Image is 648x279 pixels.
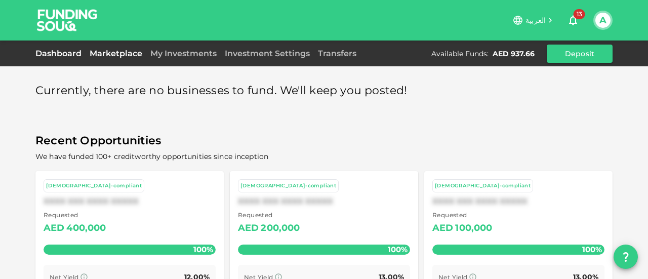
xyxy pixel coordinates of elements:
button: A [595,13,611,28]
span: Requested [44,210,106,220]
span: العربية [525,16,546,25]
span: Currently, there are no businesses to fund. We'll keep you posted! [35,81,408,101]
button: 13 [563,10,583,30]
div: [DEMOGRAPHIC_DATA]-compliant [435,182,531,190]
div: AED [238,220,259,236]
span: 100% [580,242,604,257]
div: 200,000 [261,220,300,236]
button: question [614,245,638,269]
a: My Investments [146,49,221,58]
div: AED [432,220,453,236]
span: Requested [432,210,493,220]
a: Marketplace [86,49,146,58]
span: 13 [574,9,585,19]
span: 100% [385,242,410,257]
div: XXXX XXX XXXX XXXXX [44,196,216,206]
div: XXXX XXX XXXX XXXXX [238,196,410,206]
span: Requested [238,210,300,220]
div: AED 937.66 [493,49,535,59]
div: Available Funds : [431,49,489,59]
div: 100,000 [455,220,492,236]
a: Investment Settings [221,49,314,58]
a: Transfers [314,49,360,58]
span: We have funded 100+ creditworthy opportunities since inception [35,152,268,161]
div: [DEMOGRAPHIC_DATA]-compliant [46,182,142,190]
div: 400,000 [66,220,106,236]
div: AED [44,220,64,236]
div: [DEMOGRAPHIC_DATA]-compliant [240,182,336,190]
a: Dashboard [35,49,86,58]
button: Deposit [547,45,613,63]
div: XXXX XXX XXXX XXXXX [432,196,604,206]
span: Recent Opportunities [35,131,613,151]
span: 100% [191,242,216,257]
